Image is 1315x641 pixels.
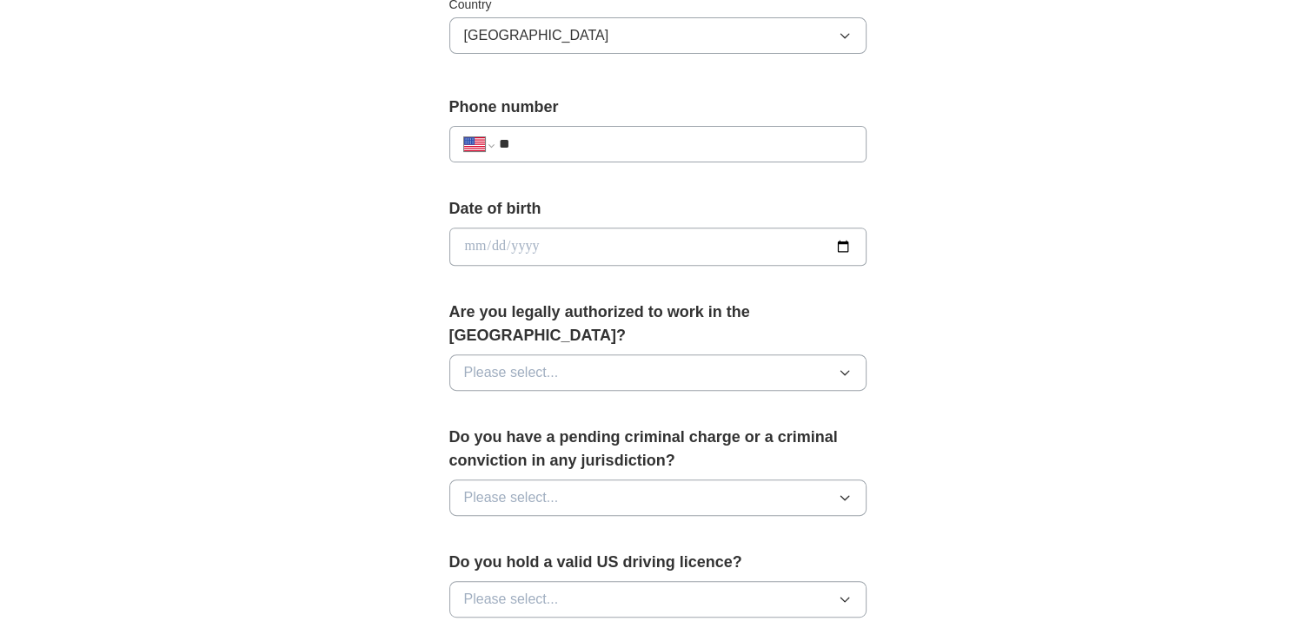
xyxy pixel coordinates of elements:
span: Please select... [464,362,559,383]
label: Phone number [449,96,867,119]
label: Do you have a pending criminal charge or a criminal conviction in any jurisdiction? [449,426,867,472]
button: Please select... [449,479,867,516]
label: Date of birth [449,197,867,221]
span: [GEOGRAPHIC_DATA] [464,25,609,46]
button: Please select... [449,354,867,391]
span: Please select... [464,487,559,508]
button: [GEOGRAPHIC_DATA] [449,17,867,54]
button: Please select... [449,581,867,618]
label: Do you hold a valid US driving licence? [449,551,867,574]
span: Please select... [464,589,559,610]
label: Are you legally authorized to work in the [GEOGRAPHIC_DATA]? [449,301,867,347]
